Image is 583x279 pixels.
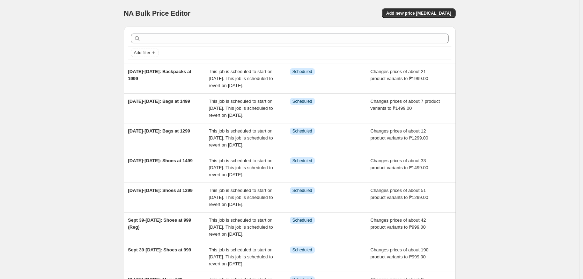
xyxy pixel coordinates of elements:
[209,247,273,266] span: This job is scheduled to start on [DATE]. This job is scheduled to revert on [DATE].
[128,247,191,252] span: Sept 39-[DATE]: Shoes at 999
[128,158,193,163] span: [DATE]-[DATE]: Shoes at 1499
[128,128,190,134] span: [DATE]-[DATE]: Bags at 1299
[370,128,428,141] span: Changes prices of about 12 product variants to ₱1299.00
[209,128,273,148] span: This job is scheduled to start on [DATE]. This job is scheduled to revert on [DATE].
[128,188,193,193] span: [DATE]-[DATE]: Shoes at 1299
[370,69,428,81] span: Changes prices of about 21 product variants to ₱1999.00
[131,49,159,57] button: Add filter
[209,217,273,237] span: This job is scheduled to start on [DATE]. This job is scheduled to revert on [DATE].
[293,158,312,164] span: Scheduled
[370,188,428,200] span: Changes prices of about 51 product variants to ₱1299.00
[209,69,273,88] span: This job is scheduled to start on [DATE]. This job is scheduled to revert on [DATE].
[134,50,150,56] span: Add filter
[128,217,191,230] span: Sept 39-[DATE]: Shoes at 999 (Reg)
[209,158,273,177] span: This job is scheduled to start on [DATE]. This job is scheduled to revert on [DATE].
[209,99,273,118] span: This job is scheduled to start on [DATE]. This job is scheduled to revert on [DATE].
[293,69,312,74] span: Scheduled
[293,99,312,104] span: Scheduled
[209,188,273,207] span: This job is scheduled to start on [DATE]. This job is scheduled to revert on [DATE].
[293,217,312,223] span: Scheduled
[128,99,190,104] span: [DATE]-[DATE]: Bags at 1499
[370,217,426,230] span: Changes prices of about 42 product variants to ₱999.00
[293,188,312,193] span: Scheduled
[370,247,428,259] span: Changes prices of about 190 product variants to ₱999.00
[370,99,440,111] span: Changes prices of about 7 product variants to ₱1499.00
[124,9,191,17] span: NA Bulk Price Editor
[128,69,192,81] span: [DATE]-[DATE]: Backpacks at 1999
[293,247,312,253] span: Scheduled
[382,8,455,18] button: Add new price [MEDICAL_DATA]
[386,10,451,16] span: Add new price [MEDICAL_DATA]
[370,158,428,170] span: Changes prices of about 33 product variants to ₱1499.00
[293,128,312,134] span: Scheduled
